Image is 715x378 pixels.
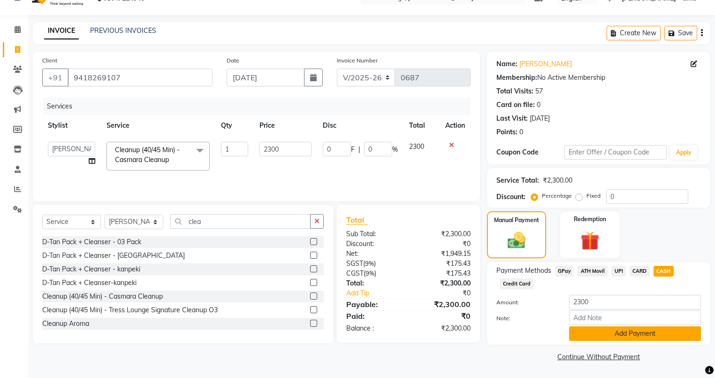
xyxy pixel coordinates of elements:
div: 0 [537,100,540,110]
th: Action [440,115,471,136]
button: Apply [670,146,697,160]
div: ( ) [339,269,408,278]
div: Coupon Code [496,147,564,157]
div: Cleanup (40/45 Min) - Casmara Cleanup [42,292,163,301]
div: Service Total: [496,176,539,185]
span: ATH Movil [578,266,608,277]
img: _gift.svg [575,229,605,253]
div: 57 [535,86,543,96]
div: Sub Total: [339,229,408,239]
div: ₹0 [420,288,478,298]
div: ₹2,300.00 [408,299,477,310]
div: ₹2,300.00 [408,324,477,333]
div: Net: [339,249,408,259]
span: Cleanup (40/45 Min) - Casmara Cleanup [115,146,180,164]
input: Enter Offer / Coupon Code [564,145,667,160]
div: Paid: [339,310,408,322]
div: Name: [496,59,517,69]
span: | [358,145,360,154]
th: Disc [317,115,403,136]
button: Create New [607,26,661,40]
div: ₹2,300.00 [543,176,572,185]
a: Continue Without Payment [489,352,708,362]
div: D-Tan Pack + Cleanser - [GEOGRAPHIC_DATA] [42,251,185,261]
div: Total Visits: [496,86,533,96]
div: D-Tan Pack + Cleanser - kanpeki [42,264,140,274]
span: CGST [346,269,364,278]
a: [PERSON_NAME] [519,59,572,69]
span: SGST [346,259,363,268]
div: ₹175.43 [408,269,477,278]
div: Cleanup (40/45 Min) - Tress Lounge Signature Cleanup O3 [42,305,218,315]
div: Total: [339,278,408,288]
input: Search or Scan [170,214,311,229]
button: +91 [42,69,68,86]
span: Total [346,215,368,225]
label: Manual Payment [494,216,539,224]
label: Date [227,56,239,65]
label: Note: [489,314,562,323]
div: ( ) [339,259,408,269]
th: Stylist [42,115,101,136]
div: Balance : [339,324,408,333]
div: [DATE] [530,114,550,123]
span: CARD [630,266,650,277]
button: Add Payment [569,326,701,341]
span: 9% [365,260,374,267]
th: Service [101,115,215,136]
span: Credit Card [500,278,534,289]
div: D-Tan Pack + Cleanser-kanpeki [42,278,137,288]
div: 0 [519,127,523,137]
label: Invoice Number [337,56,378,65]
div: Card on file: [496,100,535,110]
div: ₹175.43 [408,259,477,269]
div: Discount: [496,192,525,202]
div: Points: [496,127,517,137]
div: Services [43,98,478,115]
label: Percentage [542,192,572,200]
span: 9% [365,270,374,277]
input: Amount [569,295,701,309]
div: ₹2,300.00 [408,229,477,239]
div: ₹1,949.15 [408,249,477,259]
th: Price [254,115,317,136]
div: Discount: [339,239,408,249]
div: ₹0 [408,310,477,322]
span: GPay [555,266,574,277]
a: PREVIOUS INVOICES [90,26,156,35]
input: Add Note [569,310,701,325]
a: INVOICE [44,23,79,39]
div: D-Tan Pack + Cleanser - 03 Pack [42,237,141,247]
div: Cleanup Aroma [42,319,89,329]
label: Redemption [574,215,606,224]
div: No Active Membership [496,73,701,83]
span: F [351,145,355,154]
img: _cash.svg [502,230,531,251]
span: UPI [611,266,626,277]
div: ₹2,300.00 [408,278,477,288]
span: CASH [654,266,674,277]
div: Membership: [496,73,537,83]
span: % [392,145,398,154]
a: x [169,155,173,164]
th: Total [403,115,439,136]
div: ₹0 [408,239,477,249]
div: Last Visit: [496,114,528,123]
div: Payable: [339,299,408,310]
input: Search by Name/Mobile/Email/Code [68,69,213,86]
label: Client [42,56,57,65]
button: Save [664,26,697,40]
label: Fixed [586,192,601,200]
span: Payment Methods [496,266,551,276]
span: 2300 [409,142,424,151]
label: Amount: [489,298,562,307]
th: Qty [215,115,254,136]
a: Add Tip [339,288,420,298]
